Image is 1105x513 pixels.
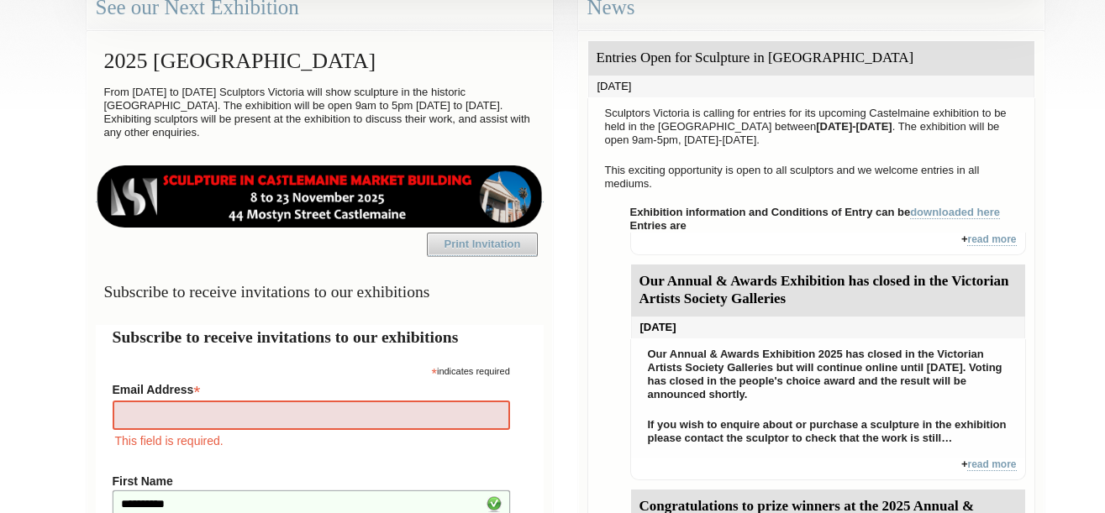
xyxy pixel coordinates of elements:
[113,432,510,450] div: This field is required.
[96,81,544,144] p: From [DATE] to [DATE] Sculptors Victoria will show sculpture in the historic [GEOGRAPHIC_DATA]. T...
[639,343,1017,406] p: Our Annual & Awards Exhibition 2025 has closed in the Victorian Artists Society Galleries but wil...
[967,233,1016,246] a: read more
[427,233,538,256] a: Print Invitation
[113,362,510,378] div: indicates required
[588,76,1034,97] div: [DATE]
[639,414,1017,449] p: If you wish to enquire about or purchase a sculpture in the exhibition please contact the sculpto...
[96,275,544,308] h3: Subscribe to receive invitations to our exhibitions
[588,41,1034,76] div: Entries Open for Sculpture in [GEOGRAPHIC_DATA]
[910,206,1000,219] a: downloaded here
[630,233,1026,255] div: +
[96,40,544,81] h2: 2025 [GEOGRAPHIC_DATA]
[816,120,892,133] strong: [DATE]-[DATE]
[631,264,1025,317] div: Our Annual & Awards Exhibition has closed in the Victorian Artists Society Galleries
[113,474,510,488] label: First Name
[597,160,1026,195] p: This exciting opportunity is open to all sculptors and we welcome entries in all mediums.
[113,325,527,349] h2: Subscribe to receive invitations to our exhibitions
[631,317,1025,338] div: [DATE]
[113,378,510,398] label: Email Address
[967,458,1016,471] a: read more
[96,165,544,228] img: castlemaine-ldrbd25v2.png
[630,206,1001,219] strong: Exhibition information and Conditions of Entry can be
[630,458,1026,480] div: +
[597,102,1026,151] p: Sculptors Victoria is calling for entries for its upcoming Castelmaine exhibition to be held in t...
